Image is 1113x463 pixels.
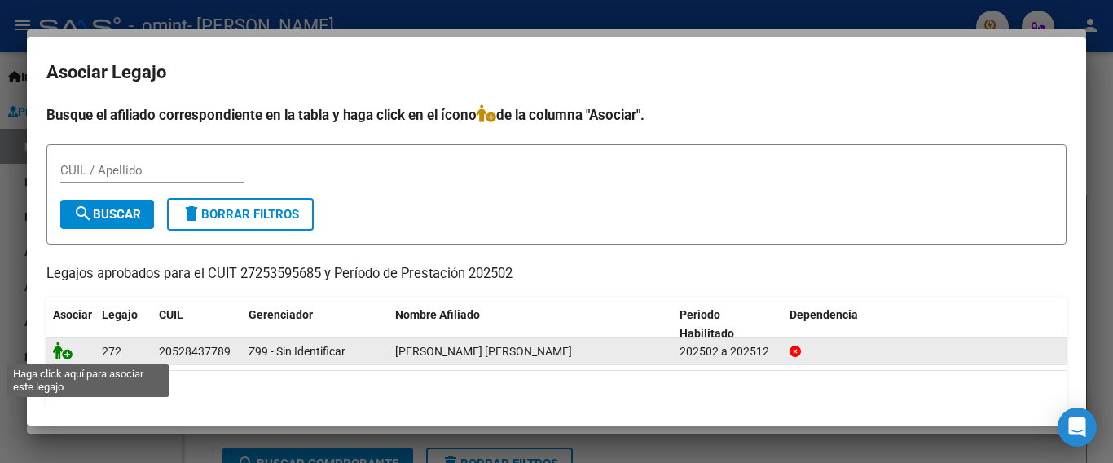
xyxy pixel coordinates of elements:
datatable-header-cell: Gerenciador [242,298,389,351]
datatable-header-cell: CUIL [152,298,242,351]
datatable-header-cell: Dependencia [783,298,1067,351]
div: 1 registros [46,371,1067,412]
span: Periodo Habilitado [680,308,734,340]
span: Nombre Afiliado [395,308,480,321]
span: CUIL [159,308,183,321]
datatable-header-cell: Periodo Habilitado [673,298,783,351]
button: Buscar [60,200,154,229]
mat-icon: search [73,204,93,223]
span: Z99 - Sin Identificar [249,345,345,358]
div: 20528437789 [159,342,231,361]
div: 202502 a 202512 [680,342,776,361]
span: Borrar Filtros [182,207,299,222]
span: Gerenciador [249,308,313,321]
mat-icon: delete [182,204,201,223]
span: Buscar [73,207,141,222]
span: Dependencia [790,308,858,321]
span: 272 [102,345,121,358]
datatable-header-cell: Legajo [95,298,152,351]
h4: Busque el afiliado correspondiente en la tabla y haga click en el ícono de la columna "Asociar". [46,104,1067,126]
datatable-header-cell: Nombre Afiliado [389,298,673,351]
button: Borrar Filtros [167,198,314,231]
span: VARGAS AGUILAR EITAN ADRIEL [395,345,572,358]
p: Legajos aprobados para el CUIT 27253595685 y Período de Prestación 202502 [46,264,1067,284]
div: Open Intercom Messenger [1058,408,1097,447]
datatable-header-cell: Asociar [46,298,95,351]
span: Legajo [102,308,138,321]
h2: Asociar Legajo [46,57,1067,88]
span: Asociar [53,308,92,321]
